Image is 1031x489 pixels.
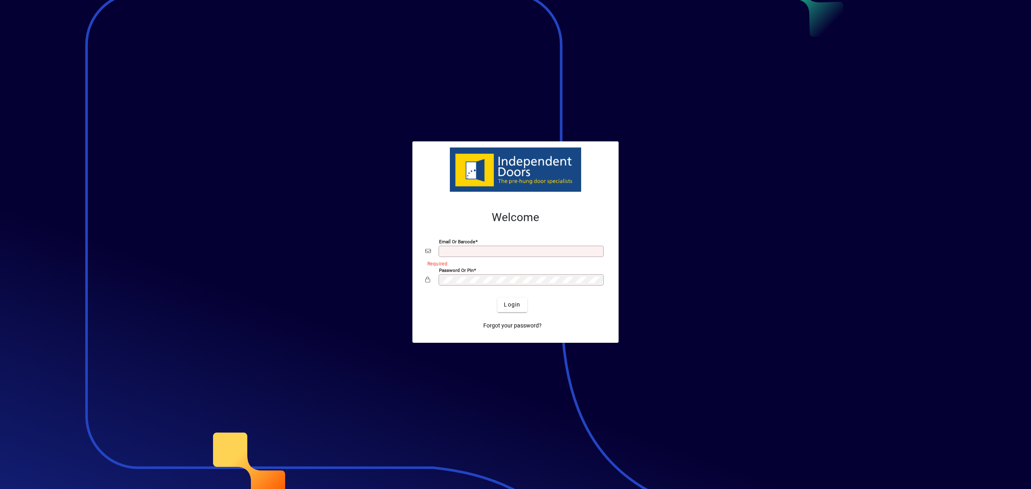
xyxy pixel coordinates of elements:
span: Login [504,300,520,309]
button: Login [497,298,527,312]
mat-label: Email or Barcode [439,238,475,244]
span: Forgot your password? [483,321,542,330]
a: Forgot your password? [480,319,545,333]
mat-label: Password or Pin [439,267,474,273]
h2: Welcome [425,211,606,224]
mat-error: Required [427,259,599,267]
